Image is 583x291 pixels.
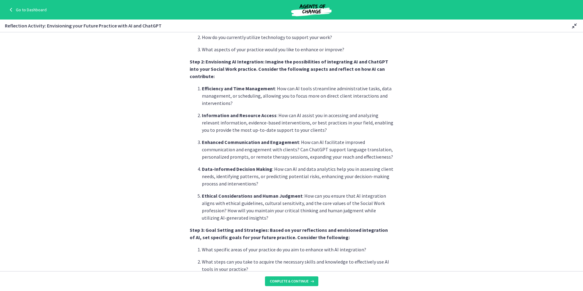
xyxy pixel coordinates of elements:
[275,2,348,17] img: Agents of Change Social Work Test Prep
[202,34,393,41] p: How do you currently utilize technology to support your work?
[5,22,561,29] h3: Reflection Activity: Envisioning your Future Practice with AI and ChatGPT
[7,6,47,13] a: Go to Dashboard
[202,165,393,187] p: : How can AI and data analytics help you in assessing client needs, identifying patterns, or pred...
[202,138,393,160] p: : How can AI facilitate improved communication and engagement with clients? Can ChatGPT support l...
[202,166,272,172] strong: Data-Informed Decision Making
[265,276,318,286] button: Complete & continue
[190,227,388,240] strong: Step 3: Goal Setting and Strategies: Based on your reflections and envisioned integration of AI, ...
[202,258,393,273] p: What steps can you take to acquire the necessary skills and knowledge to effectively use AI tools...
[202,85,393,107] p: : How can AI tools streamline administrative tasks, data management, or scheduling, allowing you ...
[202,112,393,134] p: : How can AI assist you in accessing and analyzing relevant information, evidence-based intervent...
[202,85,275,92] strong: Efficiency and Time Management
[202,46,393,53] p: What aspects of your practice would you like to enhance or improve?
[270,279,309,284] span: Complete & continue
[190,59,388,79] strong: Step 2: Envisioning AI Integration: Imagine the possibilities of integrating AI and ChatGPT into ...
[202,192,393,221] p: : How can you ensure that AI integration aligns with ethical guidelines, cultural sensitivity, an...
[202,246,393,253] p: What specific areas of your practice do you aim to enhance with AI integration?
[202,139,299,145] strong: Enhanced Communication and Engagement
[202,112,277,118] strong: Information and Resource Access
[202,193,302,199] strong: Ethical Considerations and Human Judgment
